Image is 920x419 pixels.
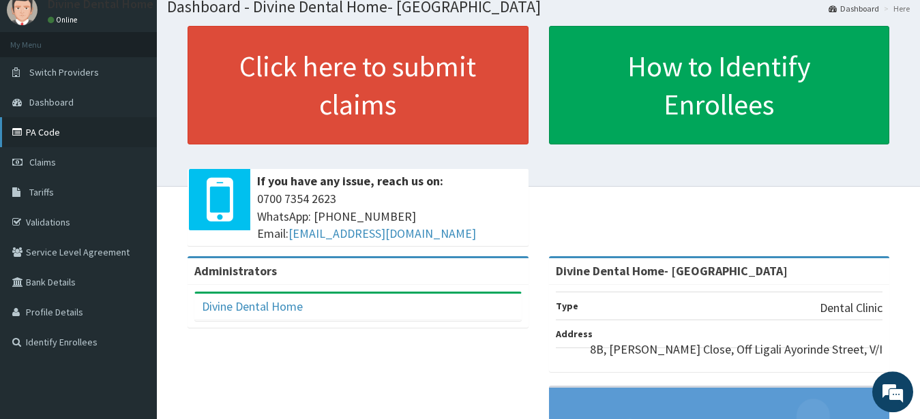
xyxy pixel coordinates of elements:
[29,156,56,168] span: Claims
[549,26,890,144] a: How to Identify Enrollees
[556,263,788,279] strong: Divine Dental Home- [GEOGRAPHIC_DATA]
[29,96,74,108] span: Dashboard
[194,263,277,279] b: Administrators
[188,26,529,144] a: Click here to submit claims
[829,3,879,14] a: Dashboard
[48,15,80,25] a: Online
[29,66,99,78] span: Switch Providers
[288,226,476,241] a: [EMAIL_ADDRESS][DOMAIN_NAME]
[556,328,593,340] b: Address
[202,298,303,314] a: Divine Dental Home
[820,299,882,317] p: Dental Clinic
[29,186,54,198] span: Tariffs
[880,3,910,14] li: Here
[257,190,522,243] span: 0700 7354 2623 WhatsApp: [PHONE_NUMBER] Email:
[556,300,578,312] b: Type
[590,341,882,358] p: 8B, [PERSON_NAME] Close, Off Ligali Ayorinde Street, V/I
[257,173,443,189] b: If you have any issue, reach us on:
